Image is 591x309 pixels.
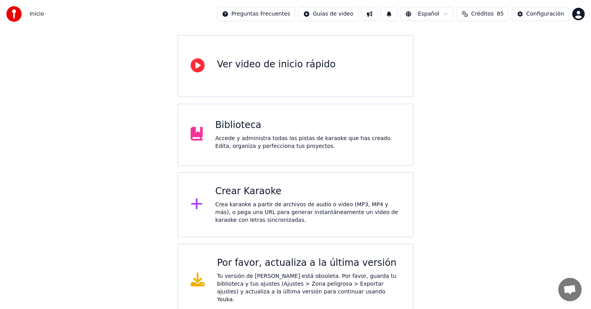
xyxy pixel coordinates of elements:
[6,6,22,22] img: youka
[217,272,401,304] div: Tu versión de [PERSON_NAME] está obsoleta. Por favor, guarda tu biblioteca y tus ajustes (Ajustes...
[30,10,44,18] nav: breadcrumb
[471,10,494,18] span: Créditos
[497,10,504,18] span: 85
[215,135,400,150] div: Accede y administra todas las pistas de karaoke que has creado. Edita, organiza y perfecciona tus...
[30,10,44,18] span: Inicio
[512,7,569,21] button: Configuración
[215,119,400,132] div: Biblioteca
[217,7,295,21] button: Preguntas Frecuentes
[215,185,400,198] div: Crear Karaoke
[215,201,400,224] div: Crea karaoke a partir de archivos de audio o video (MP3, MP4 y más), o pega una URL para generar ...
[558,278,582,301] div: Chat abierto
[217,257,401,269] div: Por favor, actualiza a la última versión
[298,7,358,21] button: Guías de video
[526,10,564,18] div: Configuración
[217,58,336,71] div: Ver video de inicio rápido
[457,7,509,21] button: Créditos85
